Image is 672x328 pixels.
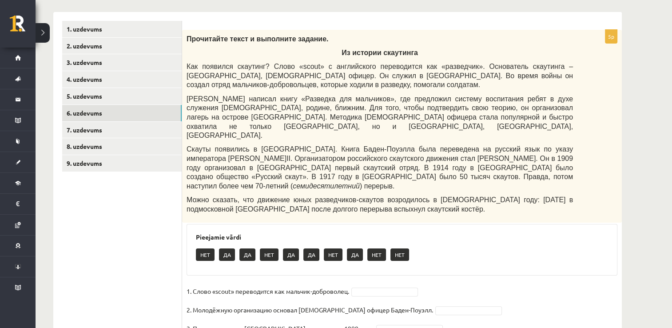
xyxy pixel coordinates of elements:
[605,29,617,44] p: 5p
[187,35,328,43] span: Прочитайте текст и выполните задание.
[196,233,608,241] h3: Pieejamie vārdi
[62,88,182,104] a: 5. uzdevums
[239,248,255,261] p: ДА
[303,248,319,261] p: ДА
[10,16,36,38] a: Rīgas 1. Tālmācības vidusskola
[187,95,573,139] span: [PERSON_NAME] написал книгу «Разведка для мальчиков», где предложил систему воспитания ребят в ду...
[187,284,349,298] p: 1. Слово «scout» переводится как мальчик-доброволец.
[293,182,360,190] i: семидесятилетний
[303,63,320,70] span: scout
[390,248,409,261] p: НЕТ
[187,63,573,88] span: » с английского переводится как «разведчик». Основатель скаутинга – [GEOGRAPHIC_DATA], [DEMOGRAPH...
[62,138,182,155] a: 8. uzdevums
[219,248,235,261] p: ДА
[62,38,182,54] a: 2. uzdevums
[342,49,418,56] span: Из истории скаутинга
[62,54,182,71] a: 3. uzdevums
[286,155,290,162] span: II
[187,196,573,213] span: Можно сказать, что движение юных разведчиков-скаутов возродилось в [DEMOGRAPHIC_DATA] году: [DATE...
[347,248,363,261] p: ДА
[187,155,573,190] span: . Организатором российского скаутского движения стал [PERSON_NAME]. Он в 1909 году организовал в ...
[283,248,299,261] p: ДА
[260,248,278,261] p: НЕТ
[62,122,182,138] a: 7. uzdevums
[187,303,433,316] p: 2. Молодёжную организацию основал [DEMOGRAPHIC_DATA] офицер Баден-Поуэлл.
[187,63,303,70] span: Как появился скаутинг? Слово «
[62,71,182,88] a: 4. uzdevums
[324,248,342,261] p: НЕТ
[62,21,182,37] a: 1. uzdevums
[62,105,182,121] a: 6. uzdevums
[367,248,386,261] p: НЕТ
[196,248,215,261] p: НЕТ
[62,155,182,172] a: 9. uzdevums
[187,145,573,162] span: Скауты появились в [GEOGRAPHIC_DATA]. Книга Баден-Поуэлла была переведена на русский язык по указ...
